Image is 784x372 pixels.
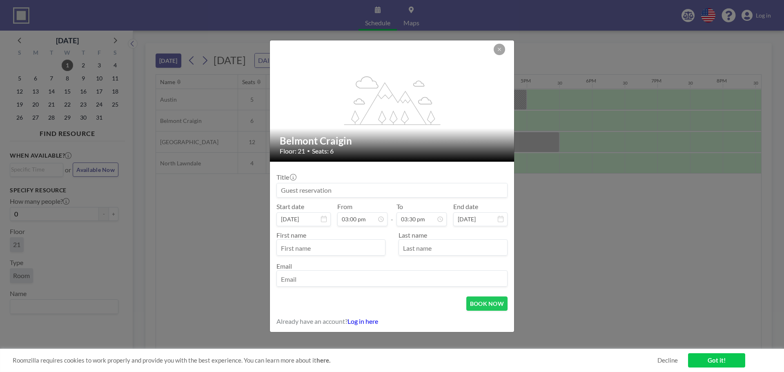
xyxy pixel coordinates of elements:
a: Decline [657,356,678,364]
a: Got it! [688,353,745,368]
g: flex-grow: 1.2; [344,76,441,125]
input: Email [277,272,507,286]
span: - [391,205,393,223]
label: Last name [399,231,427,239]
a: Log in here [347,317,378,325]
button: BOOK NOW [466,296,508,311]
label: Email [276,262,292,270]
input: First name [277,241,385,255]
label: To [396,203,403,211]
span: Seats: 6 [312,147,334,155]
label: End date [453,203,478,211]
label: First name [276,231,306,239]
span: Already have an account? [276,317,347,325]
h2: Belmont Craigin [280,135,505,147]
label: Title [276,173,296,181]
span: Roomzilla requires cookies to work properly and provide you with the best experience. You can lea... [13,356,657,364]
span: • [307,148,310,154]
label: Start date [276,203,304,211]
input: Last name [399,241,507,255]
label: From [337,203,352,211]
input: Guest reservation [277,183,507,197]
a: here. [316,356,330,364]
span: Floor: 21 [280,147,305,155]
